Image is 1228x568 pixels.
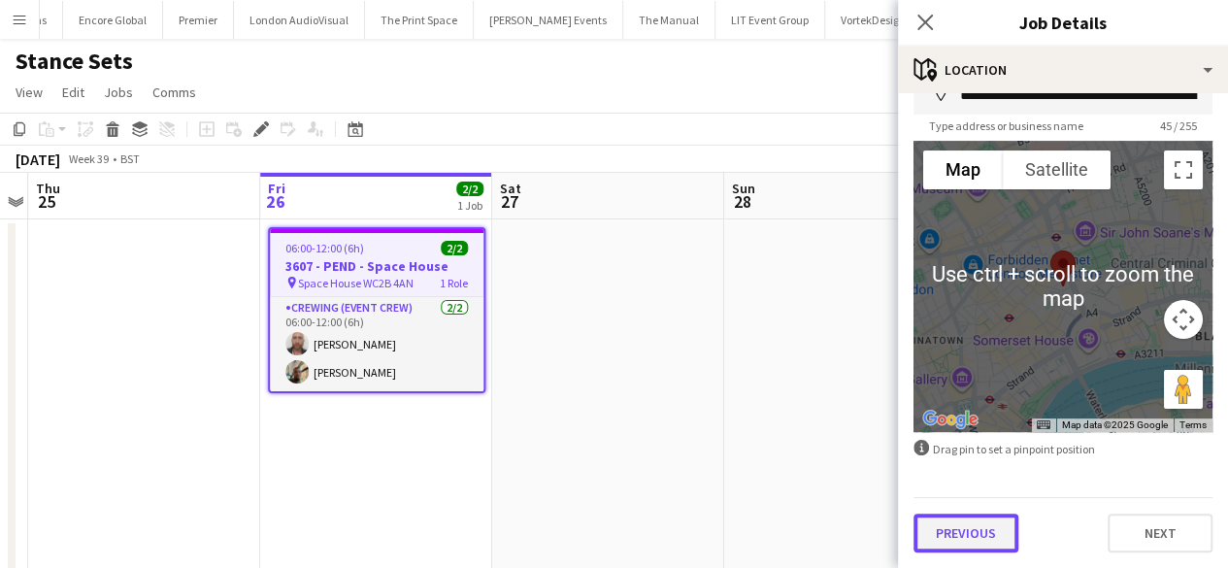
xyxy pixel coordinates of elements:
button: Map camera controls [1164,300,1203,339]
a: Terms (opens in new tab) [1179,419,1207,430]
span: Sun [732,180,755,197]
span: Comms [152,84,196,101]
div: [DATE] [16,150,60,169]
button: [PERSON_NAME] Events [474,1,623,39]
a: Comms [145,80,204,105]
span: Thu [36,180,60,197]
span: 2/2 [456,182,483,196]
button: The Print Space [365,1,474,39]
span: 2/2 [441,241,468,255]
button: VortekDesign [825,1,922,39]
span: Fri [268,180,285,197]
span: 45 / 255 [1145,118,1212,133]
button: Drag Pegman onto the map to open Street View [1164,370,1203,409]
h3: Job Details [898,10,1228,35]
span: Type address or business name [913,118,1099,133]
span: Edit [62,84,84,101]
span: 06:00-12:00 (6h) [285,241,364,255]
span: View [16,84,43,101]
span: 25 [33,190,60,213]
button: London AudioVisual [234,1,365,39]
span: Jobs [104,84,133,101]
span: Space House WC2B 4AN [298,276,414,290]
span: 28 [729,190,755,213]
div: Location [898,47,1228,93]
app-job-card: 06:00-12:00 (6h)2/23607 - PEND - Space House Space House WC2B 4AN1 RoleCrewing (Event Crew)2/206:... [268,227,485,393]
span: 1 Role [440,276,468,290]
h1: Stance Sets [16,47,133,76]
span: 26 [265,190,285,213]
button: Encore Global [63,1,163,39]
div: BST [120,151,140,166]
button: Keyboard shortcuts [1037,418,1050,432]
h3: 3607 - PEND - Space House [270,257,483,275]
button: Premier [163,1,234,39]
div: Drag pin to set a pinpoint position [913,440,1212,458]
div: 1 Job [457,198,482,213]
button: The Manual [623,1,715,39]
button: LIT Event Group [715,1,825,39]
button: Show street map [923,150,1003,189]
span: Sat [500,180,521,197]
a: Jobs [96,80,141,105]
span: 27 [497,190,521,213]
img: Google [918,407,982,432]
button: Next [1108,514,1212,552]
a: Edit [54,80,92,105]
button: Previous [913,514,1018,552]
button: Toggle fullscreen view [1164,150,1203,189]
span: Week 39 [64,151,113,166]
app-card-role: Crewing (Event Crew)2/206:00-12:00 (6h)[PERSON_NAME][PERSON_NAME] [270,297,483,391]
span: Map data ©2025 Google [1062,419,1168,430]
a: View [8,80,50,105]
button: Show satellite imagery [1003,150,1111,189]
a: Open this area in Google Maps (opens a new window) [918,407,982,432]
